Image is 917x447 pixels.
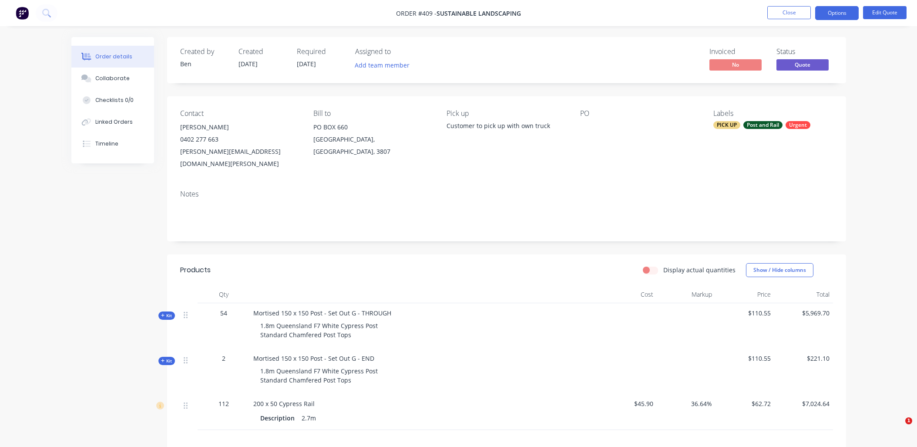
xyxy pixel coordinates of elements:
img: Factory [16,7,29,20]
button: Linked Orders [71,111,154,133]
div: Notes [180,190,833,198]
div: Customer to pick up with own truck [447,121,566,130]
div: Kit [158,312,175,320]
button: Edit Quote [863,6,907,19]
div: Created [238,47,286,56]
div: Status [776,47,833,56]
span: Mortised 150 x 150 Post - Set Out G - THROUGH [253,309,391,317]
div: [GEOGRAPHIC_DATA], [GEOGRAPHIC_DATA], 3807 [313,133,433,158]
div: Required [297,47,345,56]
div: [PERSON_NAME][EMAIL_ADDRESS][DOMAIN_NAME][PERSON_NAME] [180,146,299,170]
button: Collaborate [71,68,154,89]
div: Order details [95,53,132,61]
div: Description [260,412,298,424]
label: Display actual quantities [663,265,736,274]
button: Show / Hide columns [746,263,813,277]
button: Add team member [350,59,414,71]
span: $110.55 [719,354,771,363]
div: Contact [180,109,299,118]
button: Quote [776,59,829,72]
div: Kit [158,357,175,365]
div: Price [715,286,774,303]
button: Options [815,6,859,20]
div: Collaborate [95,74,130,82]
div: Bill to [313,109,433,118]
span: Order #409 - [396,9,437,17]
span: 1 [905,417,912,424]
span: [DATE] [297,60,316,68]
div: Post and Rail [743,121,783,129]
div: Assigned to [355,47,442,56]
div: 2.7m [298,412,319,424]
div: Labels [713,109,833,118]
button: Checklists 0/0 [71,89,154,111]
div: Checklists 0/0 [95,96,134,104]
span: Kit [161,358,172,364]
span: Mortised 150 x 150 Post - Set Out G - END [253,354,374,362]
div: 0402 277 663 [180,133,299,146]
div: Ben [180,59,228,68]
div: Pick up [447,109,566,118]
div: Timeline [95,140,118,148]
div: Products [180,265,211,275]
div: [PERSON_NAME]0402 277 663[PERSON_NAME][EMAIL_ADDRESS][DOMAIN_NAME][PERSON_NAME] [180,121,299,170]
button: Add team member [355,59,414,71]
button: Order details [71,46,154,68]
div: Created by [180,47,228,56]
span: 112 [218,399,229,408]
div: PO BOX 660[GEOGRAPHIC_DATA], [GEOGRAPHIC_DATA], 3807 [313,121,433,158]
span: $62.72 [719,399,771,408]
span: 54 [220,308,227,318]
div: Cost [598,286,657,303]
span: $110.55 [719,308,771,318]
div: Urgent [786,121,810,129]
span: 200 x 50 Cypress Rail [253,400,315,408]
div: Total [774,286,833,303]
span: 2 [222,354,225,363]
iframe: Intercom live chat [887,417,908,438]
span: 1.8m Queensland F7 White Cypress Post Standard Chamfered Post Tops [260,322,378,339]
button: Timeline [71,133,154,155]
span: $5,969.70 [778,308,830,318]
div: Linked Orders [95,118,133,126]
span: $45.90 [601,399,653,408]
div: PO [580,109,699,118]
span: Kit [161,312,172,319]
span: 1.8m Queensland F7 White Cypress Post Standard Chamfered Post Tops [260,367,378,384]
div: Markup [657,286,715,303]
span: $221.10 [778,354,830,363]
div: PICK UP [713,121,740,129]
button: Close [767,6,811,19]
span: 36.64% [660,399,712,408]
div: Qty [198,286,250,303]
span: $7,024.64 [778,399,830,408]
span: Quote [776,59,829,70]
div: [PERSON_NAME] [180,121,299,133]
div: PO BOX 660 [313,121,433,133]
span: [DATE] [238,60,258,68]
div: Invoiced [709,47,766,56]
span: Sustainable Landscaping [437,9,521,17]
span: No [709,59,762,70]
